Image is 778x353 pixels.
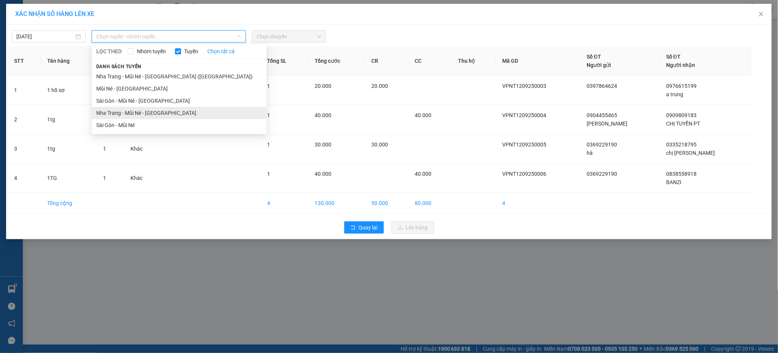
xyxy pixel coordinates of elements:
[350,225,356,231] span: rollback
[134,47,169,56] span: Nhóm tuyến
[758,11,764,17] span: close
[365,46,409,76] th: CR
[344,221,384,234] button: rollbackQuay lại
[53,41,101,58] li: VP VP [PERSON_NAME]
[371,142,388,148] span: 30.000
[92,95,267,107] li: Sài Gòn - Mũi Né - [GEOGRAPHIC_DATA]
[587,142,617,148] span: 0369229190
[4,4,30,30] img: logo.jpg
[267,142,270,148] span: 1
[315,112,331,118] span: 40.000
[666,150,715,156] span: chị [PERSON_NAME]
[237,34,242,39] span: down
[359,223,378,232] span: Quay lại
[41,105,97,134] td: 1tg
[92,119,267,131] li: Sài Gòn - Mũi Né
[16,32,74,41] input: 12/09/2025
[315,171,331,177] span: 40.000
[41,46,97,76] th: Tên hàng
[315,142,331,148] span: 30.000
[496,193,581,214] td: 4
[666,91,683,97] span: a trung
[92,83,267,95] li: Mũi Né - [GEOGRAPHIC_DATA]
[309,46,365,76] th: Tổng cước
[666,54,681,60] span: Số ĐT
[666,171,697,177] span: 0838558918
[256,31,321,42] span: Chọn chuyến
[315,83,331,89] span: 20.000
[41,134,97,164] td: 1tg
[267,171,270,177] span: 1
[587,83,617,89] span: 0397864624
[502,112,546,118] span: VPNT1209250004
[8,164,41,193] td: 4
[666,142,697,148] span: 0335218795
[41,193,97,214] td: Tổng cộng
[92,70,267,83] li: Nha Trang - Mũi Né - [GEOGRAPHIC_DATA] ([GEOGRAPHIC_DATA])
[587,54,601,60] span: Số ĐT
[415,112,431,118] span: 40.000
[92,107,267,119] li: Nha Trang - Mũi Né - [GEOGRAPHIC_DATA]
[502,142,546,148] span: VPNT1209250005
[309,193,365,214] td: 130.000
[207,47,235,56] a: Chọn tất cả
[181,47,201,56] span: Tuyến
[125,134,161,164] td: Khác
[587,112,617,118] span: 0904455465
[666,62,695,68] span: Người nhận
[409,46,452,76] th: CC
[15,10,94,17] span: XÁC NHẬN SỐ HÀNG LÊN XE
[587,62,611,68] span: Người gửi
[502,83,546,89] span: VPNT1209250003
[96,47,122,56] span: LỌC THEO
[587,121,628,127] span: [PERSON_NAME]
[8,46,41,76] th: STT
[103,175,106,181] span: 1
[666,112,697,118] span: 0909809183
[666,179,681,185] span: BANZI
[415,171,431,177] span: 40.000
[587,150,593,156] span: hà
[92,63,146,70] span: Danh sách tuyến
[4,41,53,66] li: VP VP [GEOGRAPHIC_DATA]
[502,171,546,177] span: VPNT1209250006
[587,171,617,177] span: 0369229190
[452,46,496,76] th: Thu hộ
[8,134,41,164] td: 3
[41,76,97,105] td: 1 hồ sơ
[267,112,270,118] span: 1
[103,146,106,152] span: 1
[371,83,388,89] span: 20.000
[267,83,270,89] span: 1
[261,193,309,214] td: 4
[41,164,97,193] td: 1TG
[365,193,409,214] td: 50.000
[8,105,41,134] td: 2
[666,83,697,89] span: 0976615199
[261,46,309,76] th: Tổng SL
[8,76,41,105] td: 1
[496,46,581,76] th: Mã GD
[409,193,452,214] td: 80.000
[751,4,772,25] button: Close
[391,221,434,234] button: uploadLên hàng
[4,4,110,32] li: Nam Hải Limousine
[96,31,241,42] span: Chọn tuyến - nhóm tuyến
[666,121,700,127] span: CHỊ TUYỀN PT
[125,164,161,193] td: Khác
